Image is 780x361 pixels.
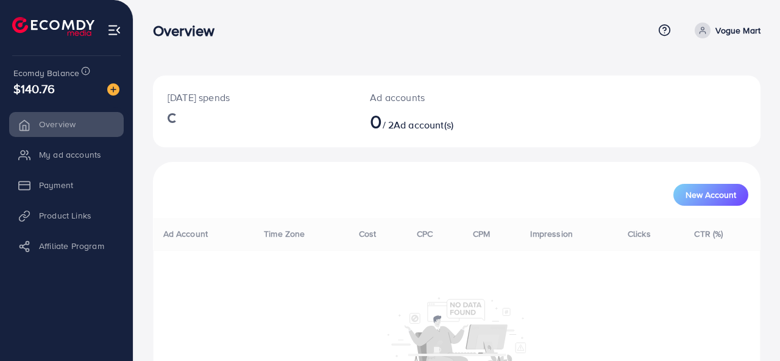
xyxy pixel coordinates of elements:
p: Vogue Mart [715,23,760,38]
a: Vogue Mart [690,23,760,38]
span: $140.76 [13,80,55,97]
h3: Overview [153,22,224,40]
p: [DATE] spends [168,90,341,105]
img: menu [107,23,121,37]
span: Ecomdy Balance [13,67,79,79]
span: 0 [370,107,382,135]
img: logo [12,17,94,36]
img: image [107,83,119,96]
p: Ad accounts [370,90,492,105]
span: Ad account(s) [394,118,453,131]
h2: / 2 [370,110,492,133]
span: New Account [686,191,736,199]
button: New Account [673,184,748,206]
